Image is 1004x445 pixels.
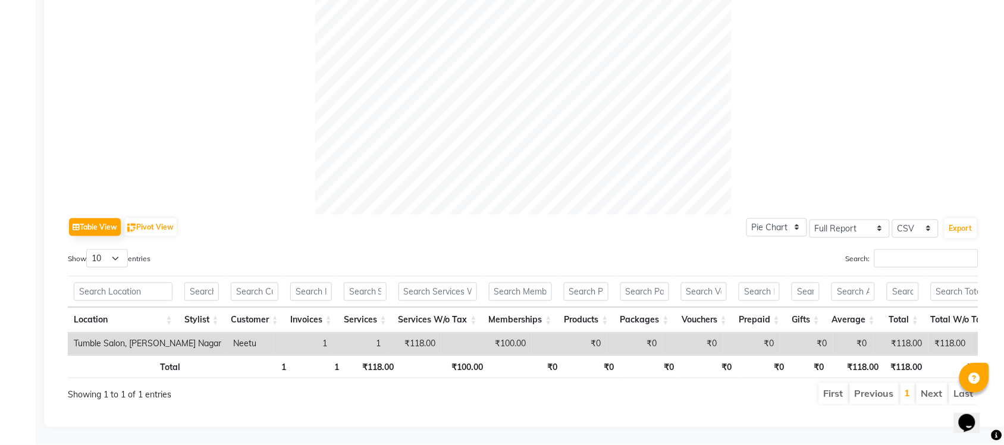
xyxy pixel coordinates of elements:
[178,308,225,333] th: Stylist: activate to sort column ascending
[945,218,977,239] button: Export
[489,283,552,301] input: Search Memberships
[284,308,338,333] th: Invoices: activate to sort column ascending
[832,283,875,301] input: Search Average
[231,283,278,301] input: Search Customer
[681,283,727,301] input: Search Vouchers
[954,397,992,433] iframe: chat widget
[184,283,219,301] input: Search Stylist
[663,333,723,355] td: ₹0
[400,355,489,378] th: ₹100.00
[292,355,346,378] th: 1
[620,283,669,301] input: Search Packages
[846,249,978,268] label: Search:
[532,333,607,355] td: ₹0
[738,355,790,378] th: ₹0
[387,333,441,355] td: ₹118.00
[68,308,178,333] th: Location: activate to sort column ascending
[739,283,780,301] input: Search Prepaid
[274,333,333,355] td: 1
[69,218,121,236] button: Table View
[74,283,172,301] input: Search Location
[905,387,911,399] a: 1
[233,355,292,378] th: 1
[490,355,564,378] th: ₹0
[68,249,150,268] label: Show entries
[68,355,187,378] th: Total
[338,308,393,333] th: Services: activate to sort column ascending
[607,333,663,355] td: ₹0
[399,283,477,301] input: Search Services W/o Tax
[884,355,928,378] th: ₹118.00
[928,333,972,355] td: ₹118.00
[346,355,400,378] th: ₹118.00
[68,382,437,402] div: Showing 1 to 1 of 1 entries
[227,333,274,355] td: Neetu
[620,355,680,378] th: ₹0
[563,355,620,378] th: ₹0
[873,333,928,355] td: ₹118.00
[931,283,996,301] input: Search Total W/o Tax
[887,283,918,301] input: Search Total
[564,283,608,301] input: Search Products
[225,308,284,333] th: Customer: activate to sort column ascending
[344,283,387,301] input: Search Services
[675,308,733,333] th: Vouchers: activate to sort column ascending
[290,283,332,301] input: Search Invoices
[68,333,227,355] td: Tumble Salon, [PERSON_NAME] Nagar
[680,355,738,378] th: ₹0
[881,308,924,333] th: Total: activate to sort column ascending
[874,249,978,268] input: Search:
[723,333,780,355] td: ₹0
[925,308,1002,333] th: Total W/o Tax: activate to sort column ascending
[614,308,675,333] th: Packages: activate to sort column ascending
[393,308,483,333] th: Services W/o Tax: activate to sort column ascending
[127,224,136,233] img: pivot.png
[792,283,820,301] input: Search Gifts
[558,308,614,333] th: Products: activate to sort column ascending
[790,355,830,378] th: ₹0
[333,333,387,355] td: 1
[86,249,128,268] select: Showentries
[826,308,881,333] th: Average: activate to sort column ascending
[833,333,873,355] td: ₹0
[780,333,833,355] td: ₹0
[483,308,558,333] th: Memberships: activate to sort column ascending
[830,355,885,378] th: ₹118.00
[124,218,177,236] button: Pivot View
[733,308,786,333] th: Prepaid: activate to sort column ascending
[786,308,826,333] th: Gifts: activate to sort column ascending
[441,333,532,355] td: ₹100.00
